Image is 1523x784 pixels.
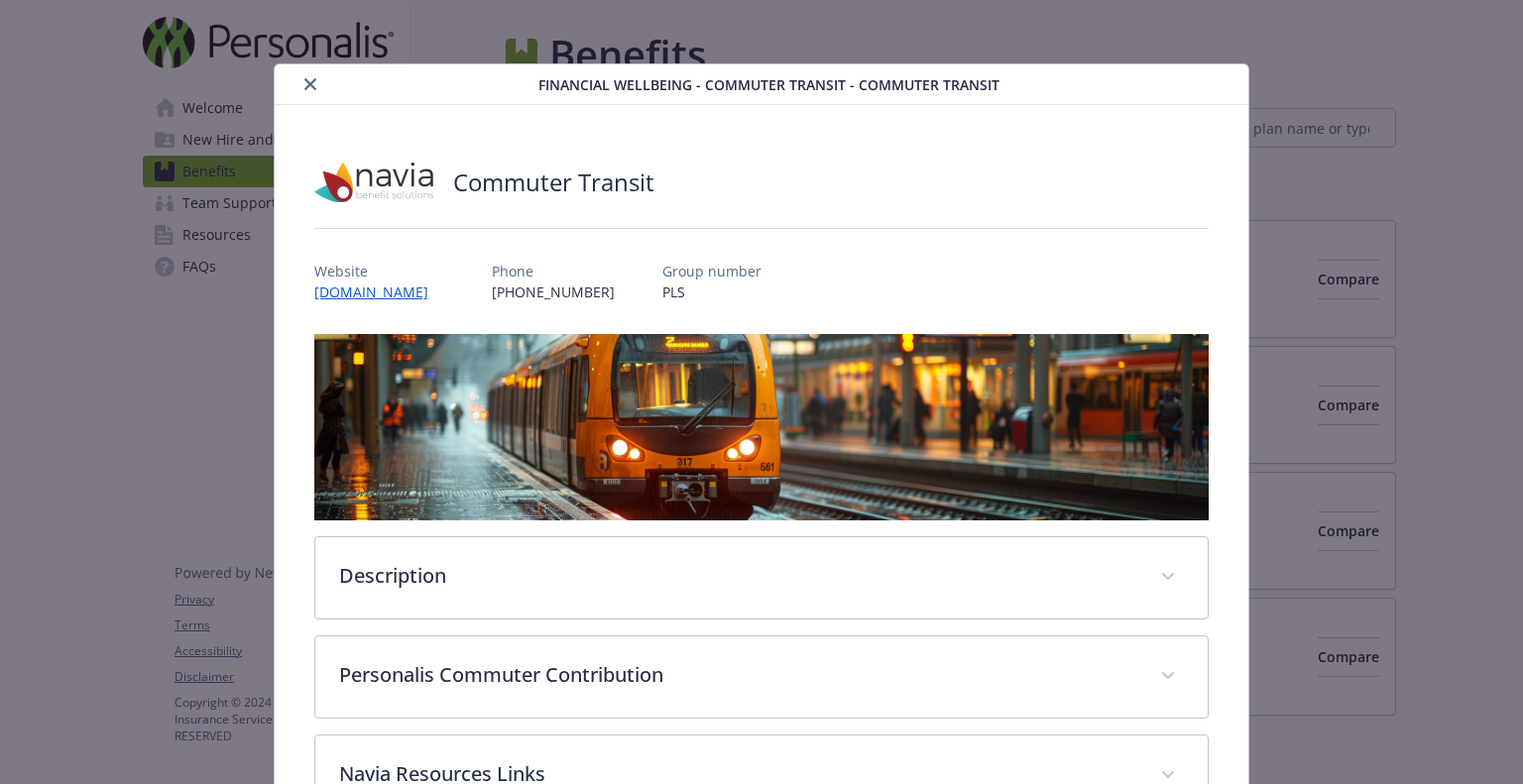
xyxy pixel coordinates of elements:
p: [PHONE_NUMBER] [492,281,615,302]
a: [DOMAIN_NAME] [314,282,444,301]
div: Description [315,537,1207,618]
p: Personalis Commuter Contribution [339,660,1135,690]
div: Personalis Commuter Contribution [315,636,1207,718]
p: Description [339,561,1135,591]
p: Website [314,261,444,281]
p: Phone [492,261,615,281]
img: banner [314,334,1208,520]
p: PLS [662,281,761,302]
img: Navia Benefit Solutions [314,153,433,212]
span: Financial Wellbeing - Commuter Transit - Commuter Transit [538,74,999,95]
h2: Commuter Transit [453,166,654,199]
button: close [298,72,322,96]
p: Group number [662,261,761,281]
